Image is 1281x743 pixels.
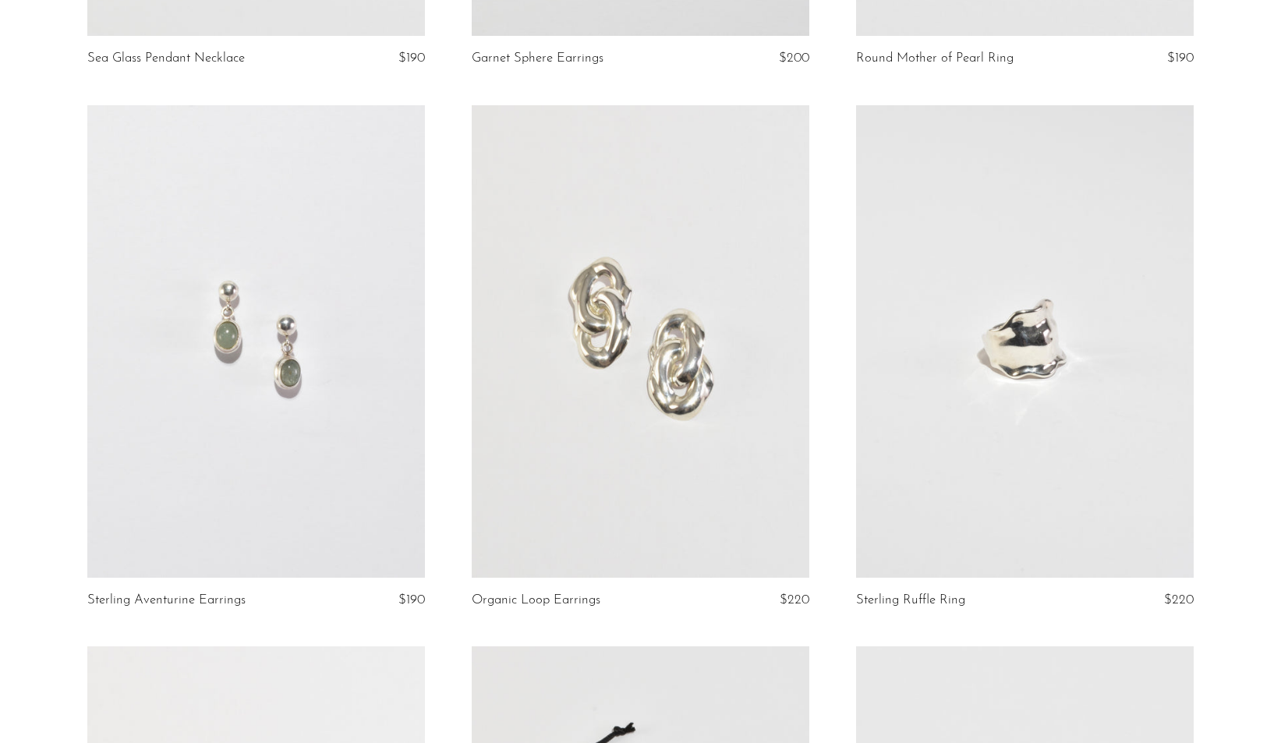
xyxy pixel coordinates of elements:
span: $190 [398,51,425,65]
span: $190 [1167,51,1194,65]
a: Sterling Aventurine Earrings [87,593,246,607]
a: Garnet Sphere Earrings [472,51,603,65]
a: Round Mother of Pearl Ring [856,51,1014,65]
span: $200 [779,51,809,65]
a: Sea Glass Pendant Necklace [87,51,245,65]
span: $190 [398,593,425,607]
span: $220 [1164,593,1194,607]
a: Sterling Ruffle Ring [856,593,965,607]
span: $220 [780,593,809,607]
a: Organic Loop Earrings [472,593,600,607]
